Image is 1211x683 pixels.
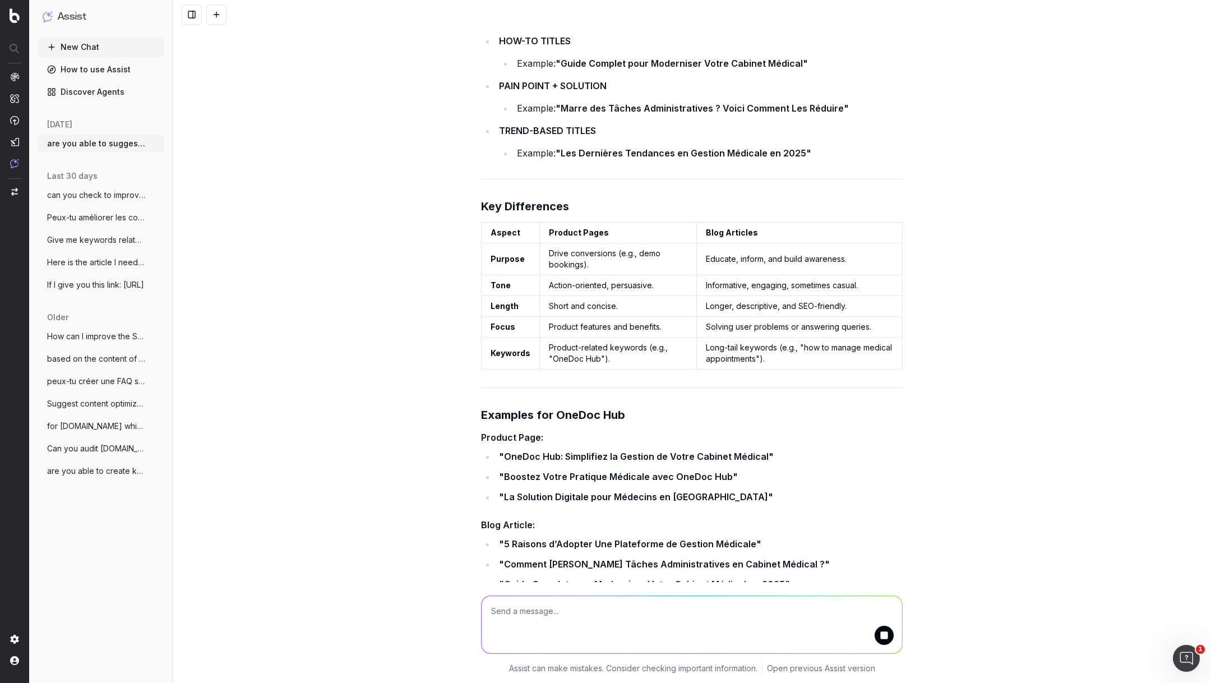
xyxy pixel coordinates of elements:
[697,275,903,296] td: Informative, engaging, sometimes casual.
[10,94,19,103] img: Intelligence
[47,190,146,201] span: can you check to improve the wording on
[38,231,164,249] button: Give me keywords related to moving a med
[499,451,774,462] strong: "OneDoc Hub: Simplifiez la Gestion de Votre Cabinet Médical"
[556,103,849,114] strong: "Marre des Tâches Administratives ? Voici Comment Les Réduire"
[697,243,903,275] td: Educate, inform, and build awareness.
[481,408,625,422] strong: Examples for OneDoc Hub
[11,188,18,196] img: Switch project
[491,254,525,264] strong: Purpose
[556,58,808,69] strong: "Guide Complet pour Moderniser Votre Cabinet Médical"
[38,327,164,345] button: How can I improve the SEO of this page?
[481,518,903,532] h4: Blog Article:
[767,663,875,674] a: Open previous Assist version
[10,137,19,146] img: Studio
[47,279,144,290] span: If I give you this link: [URL]
[499,80,607,91] strong: PAIN POINT + SOLUTION
[514,100,903,116] li: Example:
[491,301,519,311] strong: Length
[514,56,903,71] li: Example:
[38,135,164,153] button: are you able to suggest kw opportunities
[38,417,164,435] button: for [DOMAIN_NAME] which is our B2B
[499,471,738,482] strong: "Boostez Votre Pratique Médicale avec OneDoc Hub"
[38,186,164,204] button: can you check to improve the wording on
[38,350,164,368] button: based on the content of this page showca
[499,35,571,47] strong: HOW-TO TITLES
[540,275,697,296] td: Action-oriented, persuasive.
[556,147,811,159] strong: "Les Dernières Tendances en Gestion Médicale en 2025"
[47,257,146,268] span: Here is the article I need you to optimi
[509,663,757,674] p: Assist can make mistakes. Consider checking important information.
[540,243,697,275] td: Drive conversions (e.g., demo bookings).
[38,440,164,458] button: Can you audit [DOMAIN_NAME] in terms of
[47,170,98,182] span: last 30 days
[481,431,903,444] h4: Product Page:
[697,296,903,317] td: Longer, descriptive, and SEO-friendly.
[482,223,540,243] td: Aspect
[57,9,86,25] h1: Assist
[540,223,697,243] td: Product Pages
[697,223,903,243] td: Blog Articles
[540,338,697,370] td: Product-related keywords (e.g., "OneDoc Hub").
[47,376,146,387] span: peux-tu créer une FAQ sur Gestion des re
[491,280,511,290] strong: Tone
[47,119,72,130] span: [DATE]
[38,38,164,56] button: New Chat
[47,331,146,342] span: How can I improve the SEO of this page?
[38,61,164,79] a: How to use Assist
[47,234,146,246] span: Give me keywords related to moving a med
[499,559,830,570] strong: "Comment [PERSON_NAME] Tâches Administratives en Cabinet Médical ?"
[697,317,903,338] td: Solving user problems or answering queries.
[38,253,164,271] button: Here is the article I need you to optimi
[38,209,164,227] button: Peux-tu améliorer les contenus que je va
[47,312,68,323] span: older
[540,317,697,338] td: Product features and benefits.
[481,200,569,213] strong: Key Differences
[499,491,773,502] strong: "La Solution Digitale pour Médecins en [GEOGRAPHIC_DATA]"
[1196,645,1205,654] span: 1
[10,656,19,665] img: My account
[499,125,596,136] strong: TREND-BASED TITLES
[491,348,530,358] strong: Keywords
[43,11,53,22] img: Assist
[10,116,19,125] img: Activation
[38,372,164,390] button: peux-tu créer une FAQ sur Gestion des re
[540,296,697,317] td: Short and concise.
[38,395,164,413] button: Suggest content optimization and keyword
[47,353,146,364] span: based on the content of this page showca
[47,398,146,409] span: Suggest content optimization and keyword
[47,443,146,454] span: Can you audit [DOMAIN_NAME] in terms of
[47,465,146,477] span: are you able to create keywords group fo
[10,72,19,81] img: Analytics
[38,276,164,294] button: If I give you this link: [URL]
[697,338,903,370] td: Long-tail keywords (e.g., "how to manage medical appointments").
[514,145,903,161] li: Example:
[43,9,159,25] button: Assist
[499,538,761,550] strong: "5 Raisons d’Adopter Une Plateforme de Gestion Médicale"
[499,579,790,590] strong: "Guide Complet pour Moderniser Votre Cabinet Médical en 2025"
[10,635,19,644] img: Setting
[38,462,164,480] button: are you able to create keywords group fo
[491,322,515,331] strong: Focus
[10,8,20,23] img: Botify logo
[10,159,19,168] img: Assist
[47,138,146,149] span: are you able to suggest kw opportunities
[38,83,164,101] a: Discover Agents
[47,212,146,223] span: Peux-tu améliorer les contenus que je va
[47,421,146,432] span: for [DOMAIN_NAME] which is our B2B
[1173,645,1200,672] iframe: Intercom live chat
